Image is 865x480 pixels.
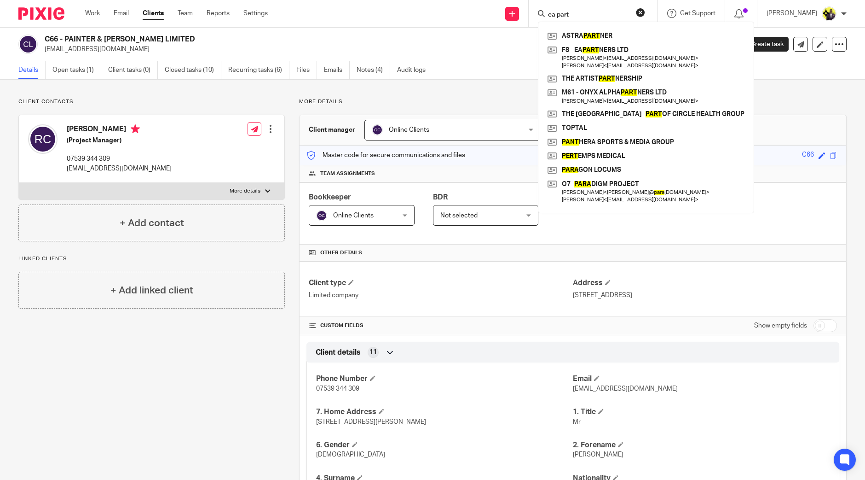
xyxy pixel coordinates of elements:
input: Search [547,11,630,19]
p: More details [299,98,847,105]
span: Online Clients [389,127,429,133]
a: Notes (4) [357,61,390,79]
h4: Phone Number [316,374,573,384]
h4: Client type [309,278,573,288]
img: svg%3E [28,124,58,154]
h4: 7. Home Address [316,407,573,417]
a: Details [18,61,46,79]
h4: Email [573,374,830,384]
p: [PERSON_NAME] [767,9,817,18]
span: [STREET_ADDRESS][PERSON_NAME] [316,419,426,425]
span: Bookkeeper [309,193,351,201]
a: Emails [324,61,350,79]
img: Pixie [18,7,64,20]
a: Open tasks (1) [52,61,101,79]
img: Yemi-Starbridge.jpg [822,6,836,21]
img: svg%3E [18,35,38,54]
span: [EMAIL_ADDRESS][DOMAIN_NAME] [573,386,678,392]
div: C66 [802,150,814,161]
span: Client details [316,348,361,357]
span: [DEMOGRAPHIC_DATA] [316,451,385,458]
a: Work [85,9,100,18]
h4: Address [573,278,837,288]
a: Create task [735,37,789,52]
a: Client tasks (0) [108,61,158,79]
h2: C66 - PAINTER & [PERSON_NAME] LIMITED [45,35,586,44]
h4: CUSTOM FIELDS [309,322,573,329]
a: Settings [243,9,268,18]
i: Primary [131,124,140,134]
h4: + Add linked client [110,283,193,298]
h4: 6. Gender [316,440,573,450]
h5: (Project Manager) [67,136,172,145]
p: More details [230,187,260,195]
span: Get Support [680,10,715,17]
p: [STREET_ADDRESS] [573,291,837,300]
p: Client contacts [18,98,285,105]
a: Files [296,61,317,79]
p: [EMAIL_ADDRESS][DOMAIN_NAME] [67,164,172,173]
p: Linked clients [18,255,285,263]
a: Recurring tasks (6) [228,61,289,79]
a: Team [178,9,193,18]
span: Other details [320,249,362,257]
img: svg%3E [316,210,327,221]
img: svg%3E [372,124,383,135]
p: Master code for secure communications and files [306,151,465,160]
label: Show empty fields [754,321,807,330]
span: 07539 344 309 [316,386,359,392]
span: BDR [433,193,448,201]
p: [EMAIL_ADDRESS][DOMAIN_NAME] [45,45,721,54]
h4: 1. Title [573,407,830,417]
span: [PERSON_NAME] [573,451,623,458]
a: Email [114,9,129,18]
span: 11 [369,348,377,357]
p: Limited company [309,291,573,300]
button: Clear [636,8,645,17]
p: 07539 344 309 [67,154,172,164]
span: Not selected [440,212,478,219]
a: Clients [143,9,164,18]
h3: Client manager [309,125,355,135]
a: Closed tasks (10) [165,61,221,79]
span: Online Clients [333,212,374,219]
span: Mr [573,419,581,425]
span: Team assignments [320,170,375,177]
h4: [PERSON_NAME] [67,124,172,136]
h4: 2. Forename [573,440,830,450]
a: Reports [207,9,230,18]
a: Audit logs [397,61,432,79]
h4: + Add contact [120,216,184,230]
